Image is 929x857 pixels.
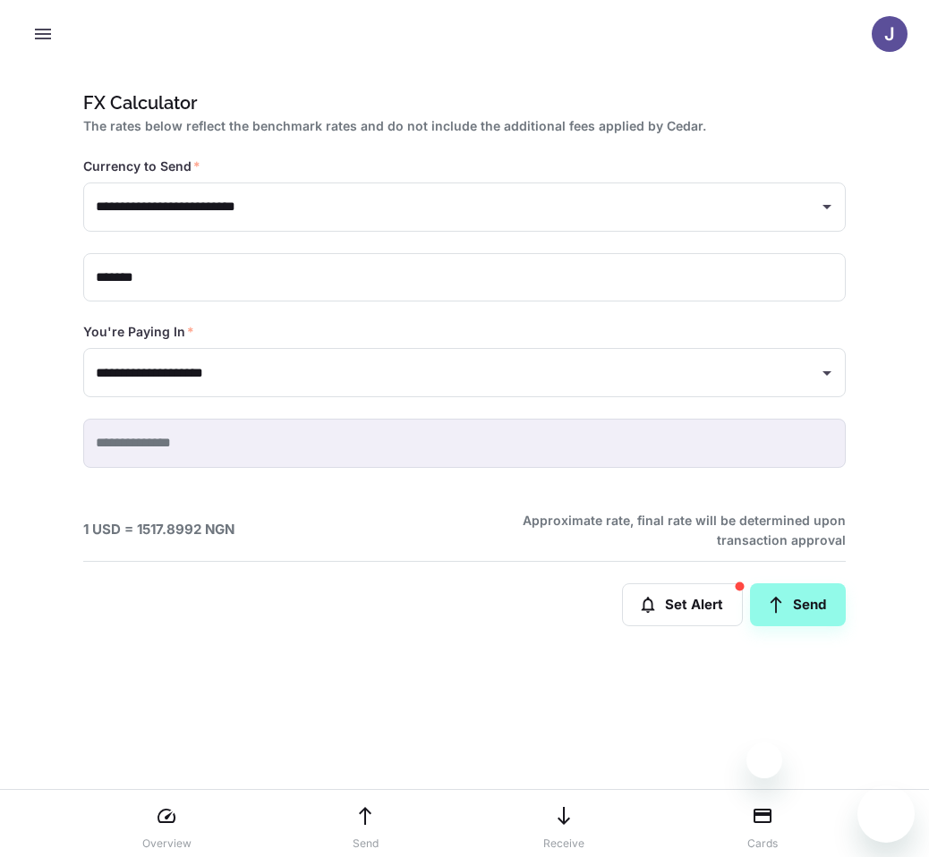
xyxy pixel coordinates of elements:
h1: FX Calculator [83,89,839,116]
p: Send [353,836,379,852]
a: Overview [134,796,199,852]
p: Cards [747,836,778,852]
h6: Approximate rate, final rate will be determined upon transaction approval [503,511,846,550]
label: Currency to Send [83,157,200,175]
a: Send [333,796,397,852]
button: Open [814,194,840,219]
a: Send [750,583,846,626]
h6: 1 USD = 1517.8992 NGN [83,520,234,540]
a: Receive [532,796,596,852]
p: Overview [142,836,192,852]
p: Receive [543,836,584,852]
label: You're Paying In [83,323,194,341]
button: J [872,16,908,52]
iframe: Close message [746,742,782,778]
iframe: Button to launch messaging window [857,785,915,843]
button: Set Alert [622,583,743,626]
a: Cards [730,796,795,852]
button: Open [814,361,840,386]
